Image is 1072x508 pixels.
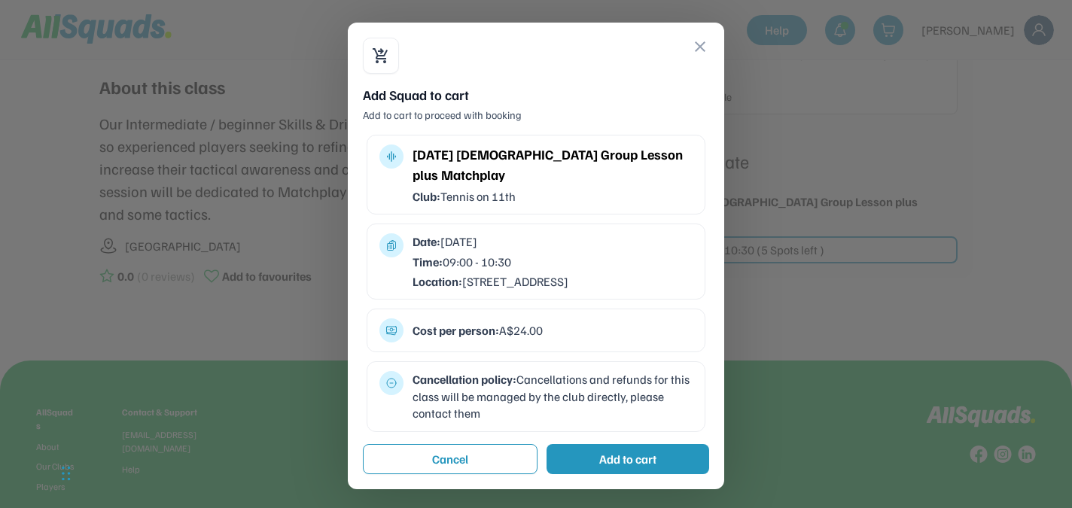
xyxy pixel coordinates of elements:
[413,188,693,205] div: Tennis on 11th
[413,372,516,387] strong: Cancellation policy:
[691,38,709,56] button: close
[413,323,499,338] strong: Cost per person:
[413,234,440,249] strong: Date:
[599,450,656,468] div: Add to cart
[413,371,693,421] div: Cancellations and refunds for this class will be managed by the club directly, please contact them
[385,151,397,163] button: multitrack_audio
[413,144,693,185] div: [DATE] [DEMOGRAPHIC_DATA] Group Lesson plus Matchplay
[413,189,440,204] strong: Club:
[413,322,693,339] div: A$24.00
[413,273,693,290] div: [STREET_ADDRESS]
[363,108,709,123] div: Add to cart to proceed with booking
[413,254,693,270] div: 09:00 - 10:30
[413,254,443,269] strong: Time:
[363,444,538,474] button: Cancel
[413,233,693,250] div: [DATE]
[413,274,462,289] strong: Location:
[363,86,709,105] div: Add Squad to cart
[372,47,390,65] button: shopping_cart_checkout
